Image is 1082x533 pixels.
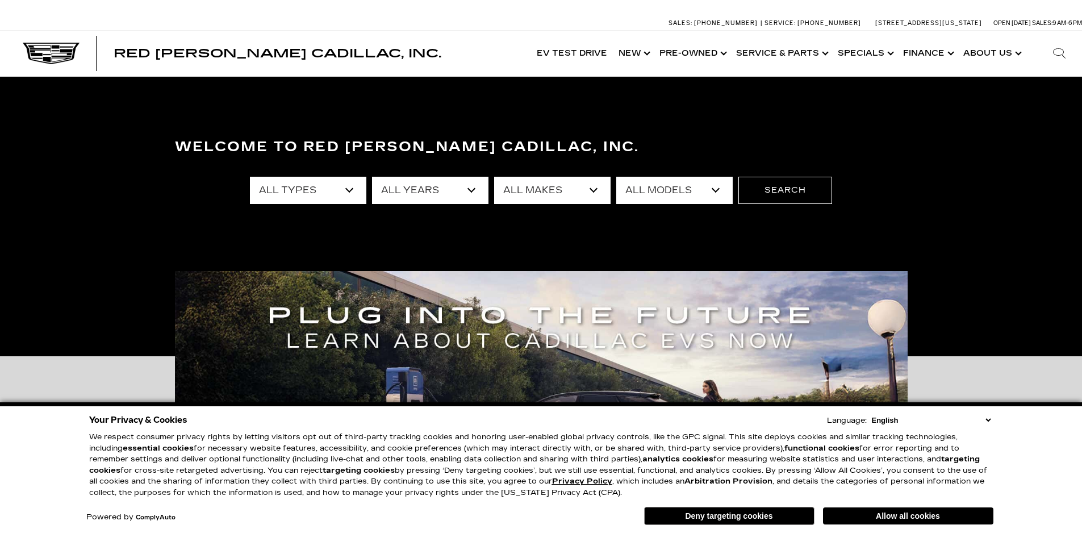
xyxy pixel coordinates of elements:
span: Open [DATE] [993,19,1031,27]
button: Allow all cookies [823,507,993,524]
a: About Us [958,31,1025,76]
button: Search [738,177,832,204]
select: Filter by make [494,177,611,204]
span: 9 AM-6 PM [1052,19,1082,27]
span: Service: [764,19,796,27]
a: Finance [897,31,958,76]
strong: targeting cookies [89,455,980,475]
p: We respect consumer privacy rights by letting visitors opt out of third-party tracking cookies an... [89,432,993,498]
a: EV Test Drive [531,31,613,76]
span: Red [PERSON_NAME] Cadillac, Inc. [114,47,441,60]
a: ComplyAuto [136,514,176,521]
span: Sales: [669,19,692,27]
a: Sales: [PHONE_NUMBER] [669,20,761,26]
strong: analytics cookies [642,455,713,464]
a: Privacy Policy [552,477,612,486]
a: Pre-Owned [654,31,730,76]
span: [PHONE_NUMBER] [694,19,758,27]
strong: Arbitration Provision [684,477,772,486]
a: Red [PERSON_NAME] Cadillac, Inc. [114,48,441,59]
span: Sales: [1032,19,1052,27]
strong: functional cookies [784,444,859,453]
select: Language Select [869,415,993,426]
div: Language: [827,417,867,424]
span: Your Privacy & Cookies [89,412,187,428]
a: Service & Parts [730,31,832,76]
a: Service: [PHONE_NUMBER] [761,20,864,26]
div: Powered by [86,514,176,521]
span: [PHONE_NUMBER] [797,19,861,27]
a: Specials [832,31,897,76]
strong: targeting cookies [323,466,395,475]
strong: essential cookies [123,444,194,453]
select: Filter by year [372,177,488,204]
a: New [613,31,654,76]
select: Filter by type [250,177,366,204]
h3: Welcome to Red [PERSON_NAME] Cadillac, Inc. [175,136,908,159]
a: [STREET_ADDRESS][US_STATE] [875,19,982,27]
select: Filter by model [616,177,733,204]
button: Deny targeting cookies [644,507,814,525]
img: Cadillac Dark Logo with Cadillac White Text [23,43,80,64]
